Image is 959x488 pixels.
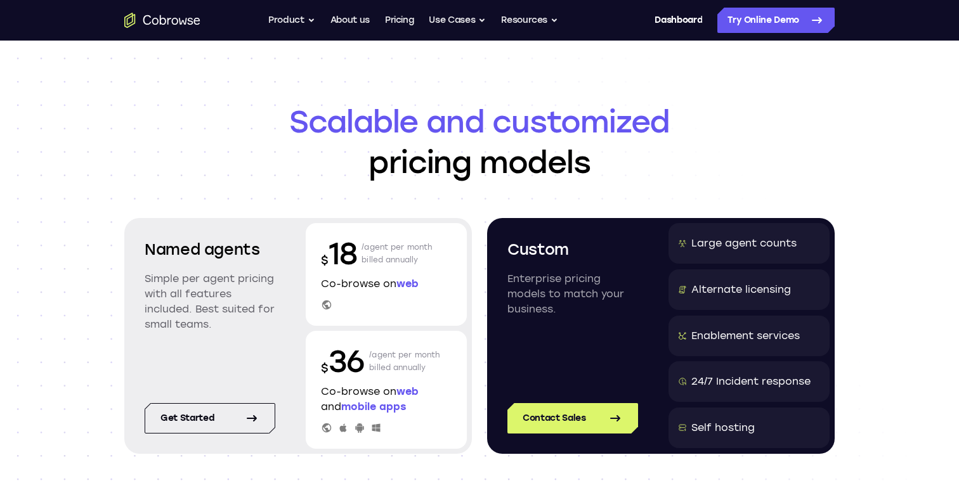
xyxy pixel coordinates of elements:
[330,8,370,33] a: About us
[124,13,200,28] a: Go to the home page
[691,374,811,389] div: 24/7 Incident response
[268,8,315,33] button: Product
[429,8,486,33] button: Use Cases
[396,278,419,290] span: web
[321,254,329,267] span: $
[691,236,797,251] div: Large agent counts
[655,8,702,33] a: Dashboard
[145,403,275,433] a: Get started
[507,403,638,433] a: Contact Sales
[369,341,440,382] p: /agent per month billed annually
[501,8,558,33] button: Resources
[321,276,452,292] p: Co-browse on
[321,361,329,375] span: $
[507,271,638,317] p: Enterprise pricing models to match your business.
[717,8,835,33] a: Try Online Demo
[385,8,414,33] a: Pricing
[362,233,433,274] p: /agent per month billed annually
[691,328,800,344] div: Enablement services
[507,238,638,261] h2: Custom
[124,101,835,142] span: Scalable and customized
[321,341,364,382] p: 36
[321,384,452,414] p: Co-browse on and
[341,401,406,413] span: mobile apps
[145,238,275,261] h2: Named agents
[145,271,275,332] p: Simple per agent pricing with all features included. Best suited for small teams.
[691,420,755,435] div: Self hosting
[691,282,791,297] div: Alternate licensing
[321,233,356,274] p: 18
[124,101,835,183] h1: pricing models
[396,385,419,397] span: web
